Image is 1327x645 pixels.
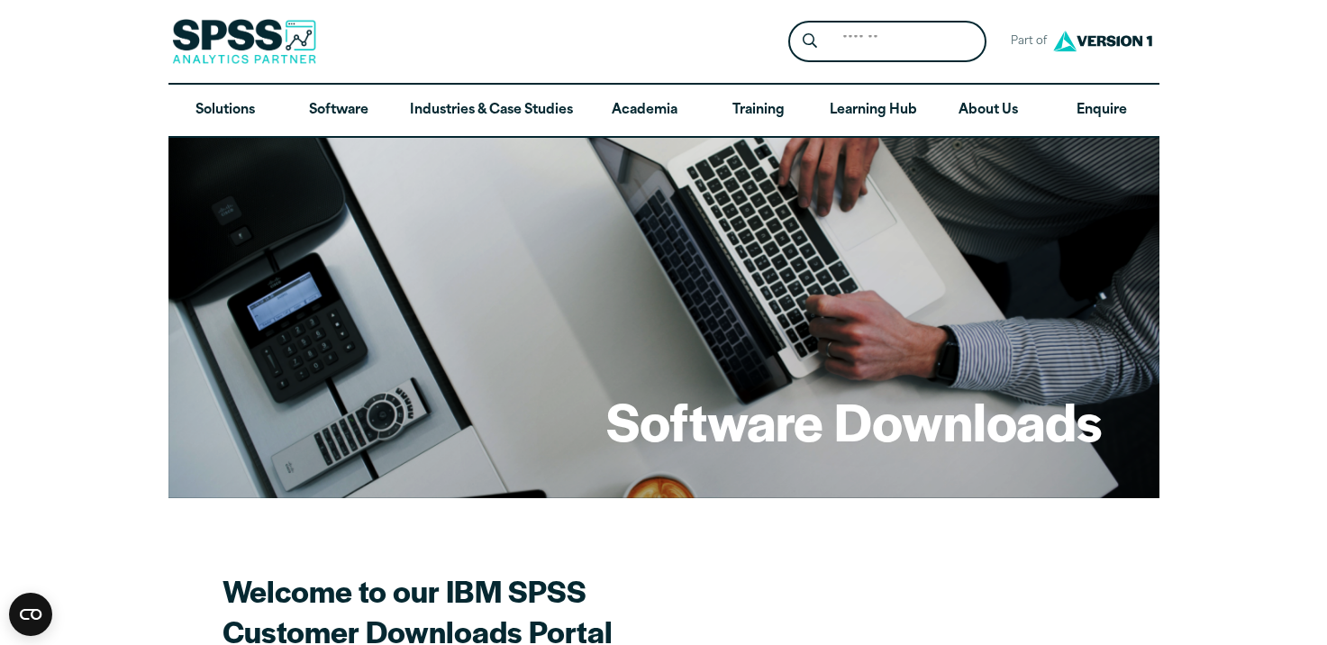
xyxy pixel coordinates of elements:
svg: Search magnifying glass icon [803,33,817,49]
button: Open CMP widget [9,593,52,636]
a: Enquire [1045,85,1159,137]
a: Software [282,85,395,137]
h1: Software Downloads [606,386,1102,456]
img: Version1 Logo [1049,24,1157,58]
a: Learning Hub [815,85,932,137]
a: About Us [932,85,1045,137]
button: Search magnifying glass icon [793,25,826,59]
form: Site Header Search Form [788,21,986,63]
span: Part of [1001,29,1049,55]
a: Academia [587,85,701,137]
a: Solutions [168,85,282,137]
a: Training [701,85,814,137]
nav: Desktop version of site main menu [168,85,1159,137]
a: Industries & Case Studies [395,85,587,137]
img: SPSS Analytics Partner [172,19,316,64]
